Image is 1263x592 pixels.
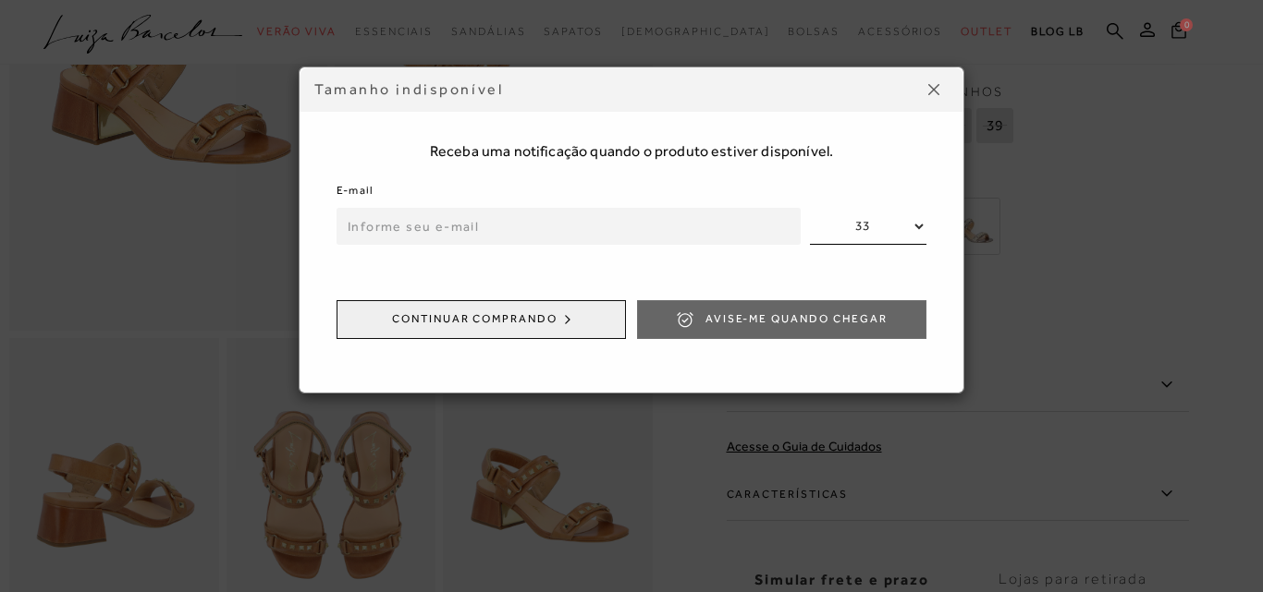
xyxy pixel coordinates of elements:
[337,182,374,199] label: E-mail
[928,84,939,95] img: icon-close.png
[337,300,626,339] button: Continuar comprando
[637,300,926,339] button: Avise-me quando chegar
[337,141,926,162] span: Receba uma notificação quando o produto estiver disponível.
[705,311,888,327] span: Avise-me quando chegar
[314,79,919,100] div: Tamanho indisponível
[337,208,801,245] input: Informe seu e-mail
